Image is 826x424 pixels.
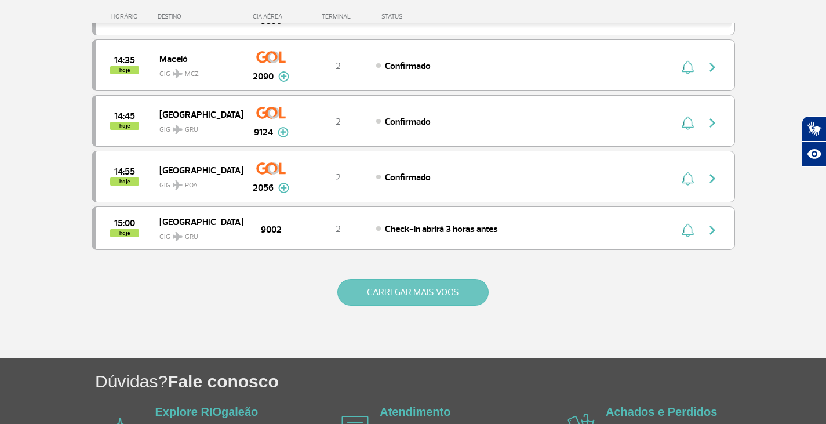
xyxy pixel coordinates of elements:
span: GIG [159,174,234,191]
span: 9124 [254,125,273,139]
span: Maceió [159,51,234,66]
span: MCZ [185,69,199,79]
span: 2 [336,116,341,128]
img: destiny_airplane.svg [173,180,183,190]
span: Fale conosco [168,372,279,391]
span: [GEOGRAPHIC_DATA] [159,162,234,177]
img: destiny_airplane.svg [173,125,183,134]
div: STATUS [376,13,470,20]
span: GRU [185,125,198,135]
img: sino-painel-voo.svg [682,172,694,186]
span: POA [185,180,198,191]
span: 2 [336,172,341,183]
img: mais-info-painel-voo.svg [278,127,289,137]
span: [GEOGRAPHIC_DATA] [159,107,234,122]
div: HORÁRIO [95,13,158,20]
a: Achados e Perdidos [606,405,717,418]
span: hoje [110,177,139,186]
div: TERMINAL [300,13,376,20]
h1: Dúvidas? [95,369,826,393]
span: GIG [159,63,234,79]
span: hoje [110,66,139,74]
img: destiny_airplane.svg [173,232,183,241]
span: Confirmado [385,116,431,128]
img: mais-info-painel-voo.svg [278,183,289,193]
img: destiny_airplane.svg [173,69,183,78]
img: seta-direita-painel-voo.svg [705,60,719,74]
span: [GEOGRAPHIC_DATA] [159,214,234,229]
img: seta-direita-painel-voo.svg [705,223,719,237]
span: hoje [110,229,139,237]
img: sino-painel-voo.svg [682,116,694,130]
a: Atendimento [380,405,450,418]
a: Explore RIOgaleão [155,405,259,418]
span: 2090 [253,70,274,84]
span: 2 [336,60,341,72]
span: GRU [185,232,198,242]
span: 2025-09-30 14:55:00 [114,168,135,176]
span: GIG [159,118,234,135]
img: seta-direita-painel-voo.svg [705,116,719,130]
span: 2025-09-30 14:35:00 [114,56,135,64]
div: Plugin de acessibilidade da Hand Talk. [802,116,826,167]
span: 2025-09-30 15:00:00 [114,219,135,227]
span: Check-in abrirá 3 horas antes [385,223,498,235]
img: mais-info-painel-voo.svg [278,71,289,82]
span: hoje [110,122,139,130]
span: 9002 [261,223,282,237]
div: DESTINO [158,13,242,20]
button: Abrir tradutor de língua de sinais. [802,116,826,142]
img: sino-painel-voo.svg [682,223,694,237]
div: CIA AÉREA [242,13,300,20]
span: Confirmado [385,172,431,183]
span: GIG [159,226,234,242]
span: 2025-09-30 14:45:00 [114,112,135,120]
span: Confirmado [385,60,431,72]
img: sino-painel-voo.svg [682,60,694,74]
img: seta-direita-painel-voo.svg [705,172,719,186]
button: CARREGAR MAIS VOOS [337,279,489,306]
span: 2 [336,223,341,235]
button: Abrir recursos assistivos. [802,142,826,167]
span: 2056 [253,181,274,195]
